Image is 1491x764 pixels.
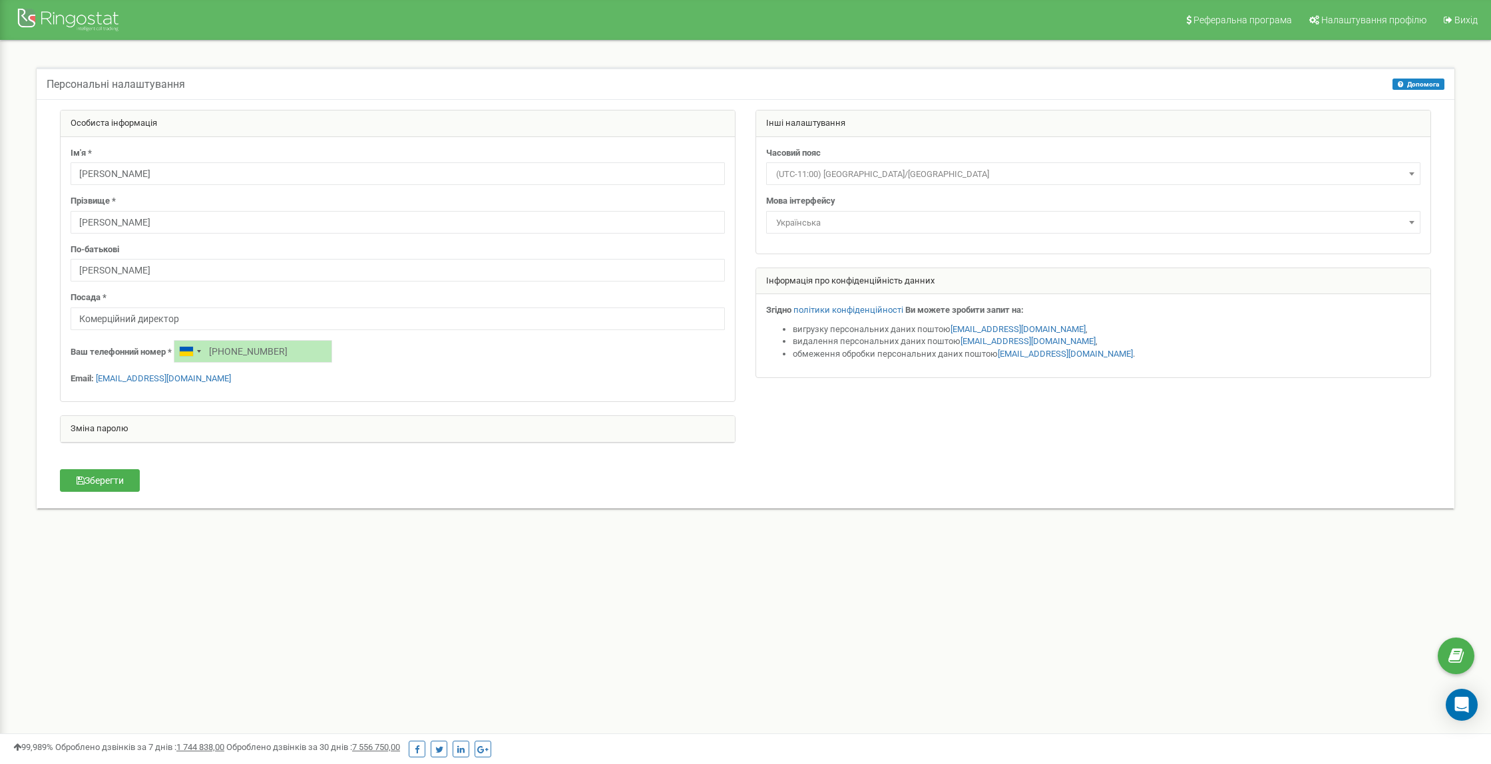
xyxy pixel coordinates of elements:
[61,416,735,443] div: Зміна паролю
[771,214,1416,232] span: Українська
[71,162,725,185] input: Ім'я
[1392,79,1444,90] button: Допомога
[1193,15,1292,25] span: Реферальна програма
[766,147,821,160] label: Часовий пояс
[60,469,140,492] button: Зберегти
[766,211,1420,234] span: Українська
[905,305,1024,315] strong: Ви можете зробити запит на:
[71,346,172,359] label: Ваш телефонний номер *
[793,335,1420,348] li: видалення персональних даних поштою ,
[71,244,119,256] label: По-батькові
[766,305,791,315] strong: Згідно
[55,742,224,752] span: Оброблено дзвінків за 7 днів :
[174,341,205,362] div: Telephone country code
[13,742,53,752] span: 99,989%
[793,305,903,315] a: політики конфіденційності
[61,110,735,137] div: Особиста інформація
[71,291,106,304] label: Посада *
[1321,15,1426,25] span: Налаштування профілю
[1446,689,1478,721] div: Open Intercom Messenger
[756,110,1430,137] div: Інші налаштування
[71,211,725,234] input: Прізвище
[998,349,1133,359] a: [EMAIL_ADDRESS][DOMAIN_NAME]
[960,336,1096,346] a: [EMAIL_ADDRESS][DOMAIN_NAME]
[71,147,92,160] label: Ім'я *
[771,165,1416,184] span: (UTC-11:00) Pacific/Midway
[793,348,1420,361] li: обмеження обробки персональних даних поштою .
[71,195,116,208] label: Прізвище *
[352,742,400,752] u: 7 556 750,00
[766,195,835,208] label: Мова інтерфейсу
[756,268,1430,295] div: Інформація про конфіденційність данних
[71,259,725,282] input: По-батькові
[71,307,725,330] input: Посада
[1454,15,1478,25] span: Вихід
[47,79,185,91] h5: Персональні налаштування
[766,162,1420,185] span: (UTC-11:00) Pacific/Midway
[176,742,224,752] u: 1 744 838,00
[226,742,400,752] span: Оброблено дзвінків за 30 днів :
[951,324,1086,334] a: [EMAIL_ADDRESS][DOMAIN_NAME]
[793,323,1420,336] li: вигрузку персональних даних поштою ,
[71,373,94,383] strong: Email:
[96,373,231,383] a: [EMAIL_ADDRESS][DOMAIN_NAME]
[174,340,332,363] input: +1-800-555-55-55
